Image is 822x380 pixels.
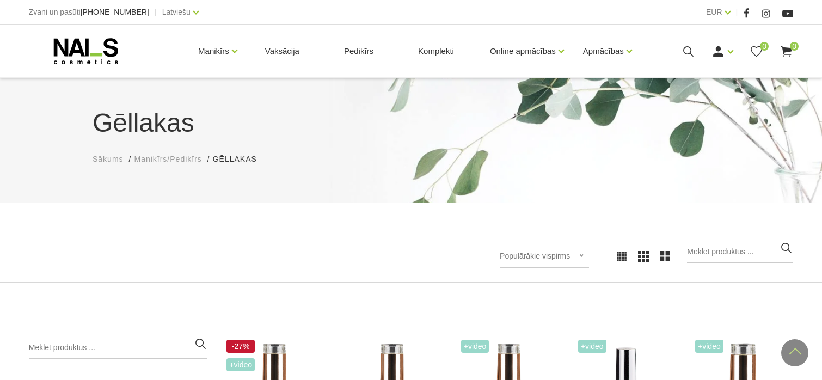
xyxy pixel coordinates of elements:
[93,103,729,143] h1: Gēllakas
[736,5,738,19] span: |
[578,340,606,353] span: +Video
[780,45,793,58] a: 0
[29,337,208,359] input: Meklēt produktus ...
[93,155,124,163] span: Sākums
[93,154,124,165] a: Sākums
[134,155,201,163] span: Manikīrs/Pedikīrs
[213,154,268,165] li: Gēllakas
[760,42,769,51] span: 0
[162,5,191,19] a: Latviešu
[29,5,149,19] div: Zvani un pasūti
[335,25,382,77] a: Pedikīrs
[461,340,489,353] span: +Video
[583,29,624,73] a: Apmācības
[695,340,723,353] span: +Video
[155,5,157,19] span: |
[256,25,308,77] a: Vaksācija
[750,45,763,58] a: 0
[409,25,463,77] a: Komplekti
[81,8,149,16] a: [PHONE_NUMBER]
[706,5,722,19] a: EUR
[134,154,201,165] a: Manikīrs/Pedikīrs
[687,241,793,263] input: Meklēt produktus ...
[198,29,229,73] a: Manikīrs
[500,252,570,260] span: Populārākie vispirms
[226,358,255,371] span: +Video
[790,42,799,51] span: 0
[226,340,255,353] span: -27%
[490,29,556,73] a: Online apmācības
